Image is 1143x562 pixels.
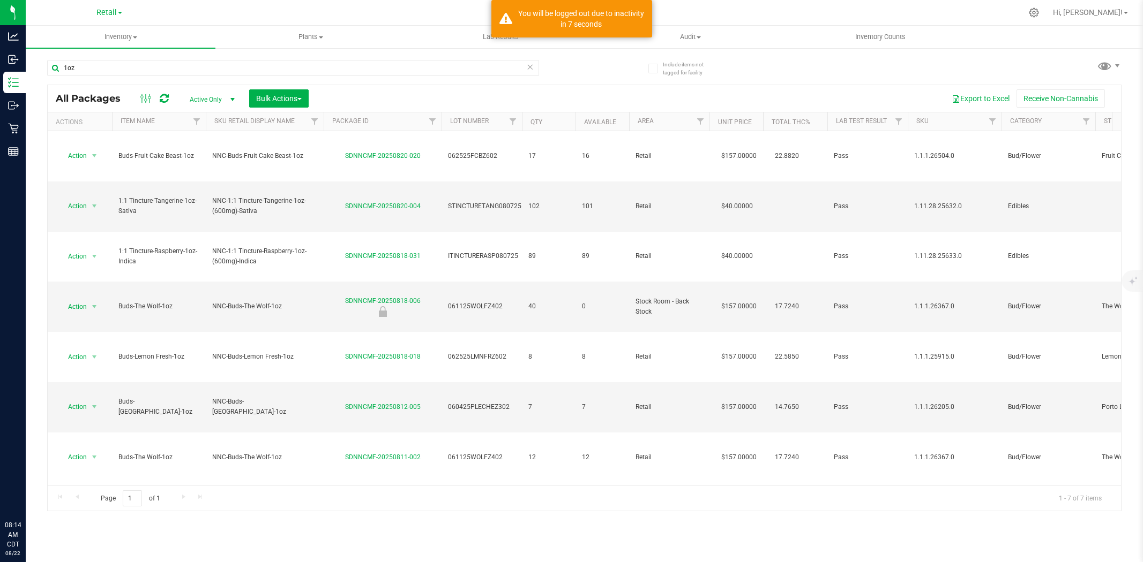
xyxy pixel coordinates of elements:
[96,8,117,17] span: Retail
[504,112,522,131] a: Filter
[1008,251,1089,261] span: Edibles
[945,89,1017,108] button: Export to Excel
[636,251,703,261] span: Retail
[58,399,87,414] span: Action
[1078,112,1095,131] a: Filter
[345,403,421,411] a: SDNNCMF-20250812-005
[1050,490,1110,506] span: 1 - 7 of 7 items
[123,490,142,507] input: 1
[58,199,87,214] span: Action
[528,352,569,362] span: 8
[424,112,442,131] a: Filter
[716,450,762,465] span: $157.00000
[212,246,317,267] span: NNC-1:1 Tincture-Raspberry-1oz-(600mg)-Indica
[26,32,215,42] span: Inventory
[118,397,199,417] span: Buds-[GEOGRAPHIC_DATA]-1oz
[322,306,443,317] div: Newly Received
[582,151,623,161] span: 16
[1008,301,1089,312] span: Bud/Flower
[1008,402,1089,412] span: Bud/Flower
[212,352,317,362] span: NNC-Buds-Lemon Fresh-1oz
[1104,117,1126,125] a: Strain
[88,148,101,163] span: select
[8,146,19,157] inline-svg: Reports
[92,490,169,507] span: Page of 1
[582,452,623,462] span: 12
[47,60,539,76] input: Search Package ID, Item Name, SKU, Lot or Part Number...
[345,152,421,160] a: SDNNCMF-20250820-020
[448,151,516,161] span: 062525FCBZ602
[345,202,421,210] a: SDNNCMF-20250820-004
[214,117,295,125] a: SKU Retail Display Name
[88,249,101,264] span: select
[834,251,901,261] span: Pass
[216,32,405,42] span: Plants
[834,352,901,362] span: Pass
[448,352,516,362] span: 062525LMNFRZ602
[118,452,199,462] span: Buds-The Wolf-1oz
[636,151,703,161] span: Retail
[596,32,785,42] span: Audit
[528,251,569,261] span: 89
[212,151,317,161] span: NNC-Buds-Fruit Cake Beast-1oz
[8,100,19,111] inline-svg: Outbound
[448,402,516,412] span: 060425PLECHEZ302
[1053,8,1123,17] span: Hi, [PERSON_NAME]!
[834,301,901,312] span: Pass
[58,350,87,364] span: Action
[1010,117,1042,125] a: Category
[256,94,302,103] span: Bulk Actions
[636,201,703,211] span: Retail
[88,199,101,214] span: select
[582,352,623,362] span: 8
[716,349,762,364] span: $157.00000
[118,196,199,216] span: 1:1 Tincture-Tangerine-1oz-Sativa
[450,117,489,125] a: Lot Number
[212,301,317,312] span: NNC-Buds-The Wolf-1oz
[584,118,616,126] a: Available
[118,246,199,267] span: 1:1 Tincture-Raspberry-1oz-Indica
[32,475,44,488] iframe: Resource center unread badge
[8,77,19,88] inline-svg: Inventory
[5,520,21,549] p: 08:14 AM CDT
[786,26,975,48] a: Inventory Counts
[215,26,405,48] a: Plants
[118,151,199,161] span: Buds-Fruit Cake Beast-1oz
[1017,89,1105,108] button: Receive Non-Cannabis
[1008,151,1089,161] span: Bud/Flower
[914,402,995,412] span: 1.1.1.26205.0
[88,399,101,414] span: select
[118,352,199,362] span: Buds-Lemon Fresh-1oz
[121,117,155,125] a: Item Name
[716,248,758,264] span: $40.00000
[528,301,569,312] span: 40
[718,118,752,126] a: Unit Price
[836,117,887,125] a: Lab Test Result
[914,251,995,261] span: 1.11.28.25633.0
[249,89,309,108] button: Bulk Actions
[914,452,995,462] span: 1.1.1.26367.0
[212,397,317,417] span: NNC-Buds-[GEOGRAPHIC_DATA]-1oz
[8,31,19,42] inline-svg: Analytics
[636,297,703,317] span: Stock Room - Back Stock
[528,201,569,211] span: 102
[11,476,43,508] iframe: Resource center
[8,54,19,65] inline-svg: Inbound
[582,251,623,261] span: 89
[916,117,929,125] a: SKU
[528,151,569,161] span: 17
[58,249,87,264] span: Action
[528,402,569,412] span: 7
[1008,452,1089,462] span: Bud/Flower
[582,301,623,312] span: 0
[914,201,995,211] span: 1.11.28.25632.0
[212,452,317,462] span: NNC-Buds-The Wolf-1oz
[118,301,199,312] span: Buds-The Wolf-1oz
[448,452,516,462] span: 061125WOLFZ402
[716,148,762,164] span: $157.00000
[636,402,703,412] span: Retail
[582,402,623,412] span: 7
[914,352,995,362] span: 1.1.1.25915.0
[345,353,421,360] a: SDNNCMF-20250818-018
[58,299,87,314] span: Action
